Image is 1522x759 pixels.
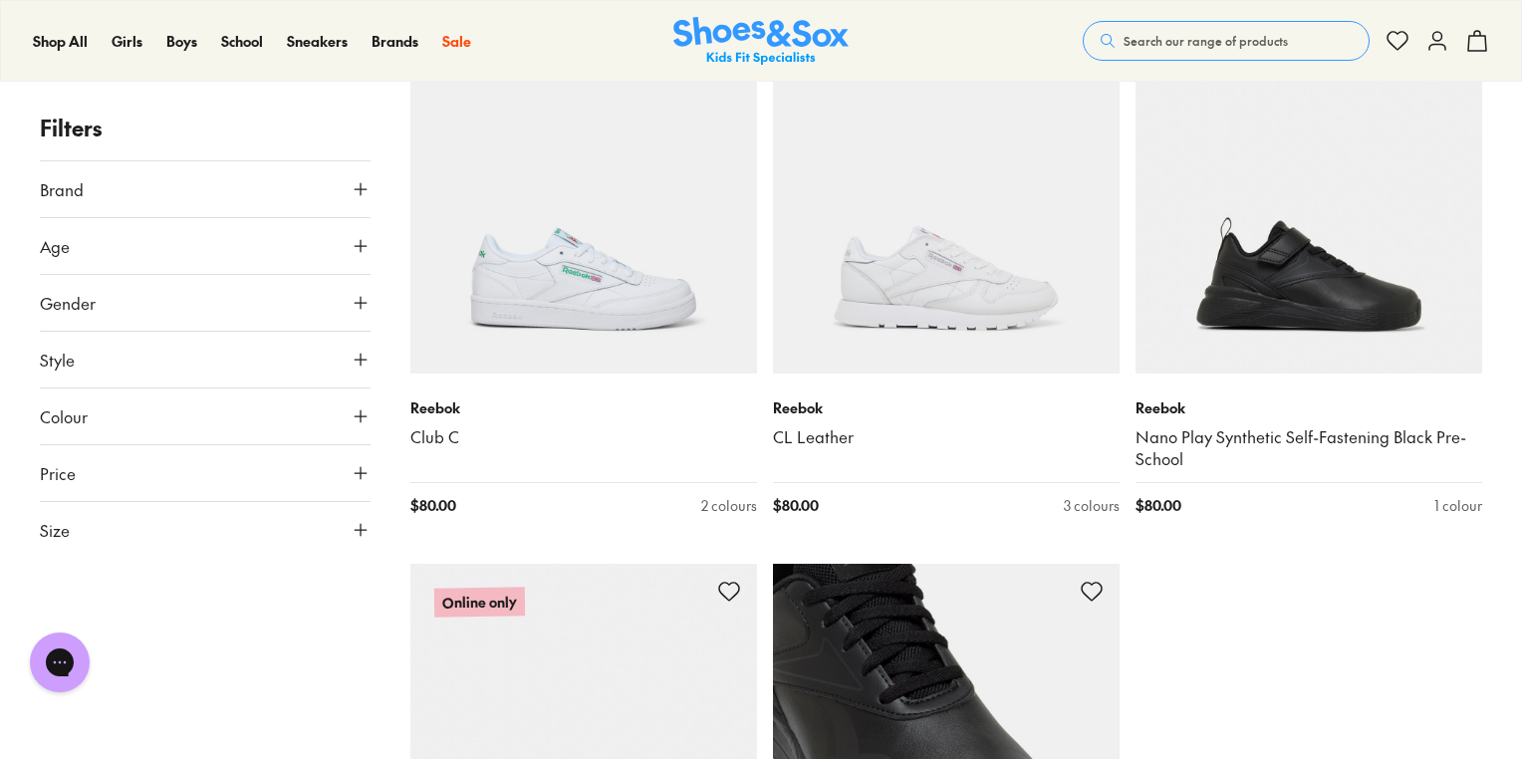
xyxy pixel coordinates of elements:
a: Shoes & Sox [673,17,849,66]
a: Nano Play Synthetic Self-Fastening Black Pre-School [1136,426,1482,470]
button: Style [40,332,371,387]
a: CL Leather [773,426,1120,448]
a: Shop All [33,31,88,52]
span: Boys [166,31,197,51]
p: Online only [434,587,525,618]
span: Shop All [33,31,88,51]
span: Brand [40,177,84,201]
div: 2 colours [701,495,757,516]
span: Brands [372,31,418,51]
iframe: Gorgias live chat messenger [20,626,100,699]
span: Colour [40,404,88,428]
a: Boys [166,31,197,52]
span: School [221,31,263,51]
button: Size [40,502,371,558]
a: Club C [410,426,757,448]
span: $ 80.00 [773,495,819,516]
a: Brands [372,31,418,52]
span: Gender [40,291,96,315]
p: Filters [40,112,371,144]
span: Age [40,234,70,258]
span: Sale [442,31,471,51]
a: Sale [442,31,471,52]
button: Price [40,445,371,501]
p: Reebok [410,397,757,418]
button: Brand [40,161,371,217]
button: Colour [40,388,371,444]
span: Size [40,518,70,542]
img: SNS_Logo_Responsive.svg [673,17,849,66]
button: Age [40,218,371,274]
p: Reebok [1136,397,1482,418]
span: Style [40,348,75,372]
span: Price [40,461,76,485]
span: $ 80.00 [410,495,456,516]
div: 3 colours [1064,495,1120,516]
span: Sneakers [287,31,348,51]
a: Girls [112,31,142,52]
a: Exclusive [1136,27,1482,374]
div: 1 colour [1434,495,1482,516]
span: Girls [112,31,142,51]
button: Search our range of products [1083,21,1370,61]
a: School [221,31,263,52]
span: $ 80.00 [1136,495,1181,516]
p: Reebok [773,397,1120,418]
a: Sneakers [287,31,348,52]
span: Search our range of products [1124,32,1288,50]
button: Gender [40,275,371,331]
